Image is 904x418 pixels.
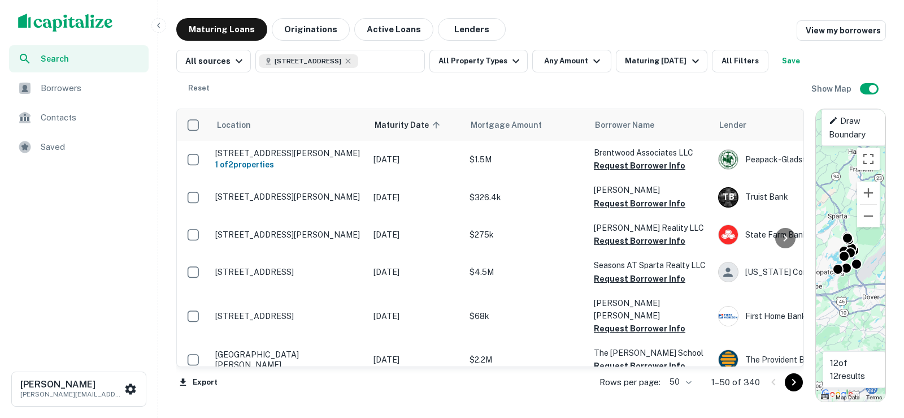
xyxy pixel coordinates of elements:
[368,109,464,141] th: Maturity Date
[373,354,458,366] p: [DATE]
[857,205,880,227] button: Zoom out
[785,373,803,391] button: Go to next page
[594,347,707,359] p: The [PERSON_NAME] School
[185,54,246,68] div: All sources
[718,187,888,208] div: Truist Bank
[215,148,362,158] p: [STREET_ADDRESS][PERSON_NAME]
[594,272,685,286] button: Request Borrower Info
[215,311,362,321] p: [STREET_ADDRESS]
[210,109,368,141] th: Location
[588,109,712,141] th: Borrower Name
[857,182,880,204] button: Zoom in
[375,118,444,132] span: Maturity Date
[9,75,149,102] a: Borrowers
[41,111,142,124] span: Contacts
[470,266,583,278] p: $4.5M
[718,262,888,282] div: [US_STATE] Community Bank
[594,222,707,234] p: [PERSON_NAME] Reality LLC
[470,229,583,241] p: $275k
[429,50,528,72] button: All Property Types
[723,191,734,203] p: T B
[41,53,142,65] span: Search
[275,56,341,66] span: [STREET_ADDRESS]
[625,54,702,68] div: Maturing [DATE]
[594,159,685,173] button: Request Borrower Info
[20,389,122,399] p: [PERSON_NAME][EMAIL_ADDRESS][DOMAIN_NAME]
[181,77,217,100] button: Reset
[20,380,122,389] h6: [PERSON_NAME]
[470,354,583,366] p: $2.2M
[711,376,760,389] p: 1–50 of 340
[773,50,809,72] button: Save your search to get updates of matches that match your search criteria.
[719,350,738,369] img: picture
[665,374,693,390] div: 50
[599,376,660,389] p: Rows per page:
[719,118,746,132] span: Lender
[866,394,882,400] a: Terms (opens in new tab)
[438,18,506,41] button: Lenders
[616,50,707,72] button: Maturing [DATE]
[215,267,362,277] p: [STREET_ADDRESS]
[176,374,220,391] button: Export
[373,229,458,241] p: [DATE]
[464,109,588,141] th: Mortgage Amount
[830,356,878,383] p: 12 of 12 results
[9,45,149,72] a: Search
[373,191,458,204] p: [DATE]
[718,149,888,170] div: Peapack-gladstone Bank
[719,307,738,326] img: picture
[819,387,856,402] a: Open this area in Google Maps (opens a new window)
[41,140,142,154] span: Saved
[176,18,267,41] button: Maturing Loans
[797,20,886,41] a: View my borrowers
[471,118,557,132] span: Mortgage Amount
[594,259,707,272] p: Seasons AT Sparta Realty LLC
[594,146,707,159] p: Brentwood Associates LLC
[816,109,885,402] div: 0 0
[594,197,685,210] button: Request Borrower Info
[594,234,685,248] button: Request Borrower Info
[836,394,859,402] button: Map Data
[718,350,888,370] div: The Provident Bank
[532,50,611,72] button: Any Amount
[819,387,856,402] img: Google
[373,310,458,322] p: [DATE]
[718,225,888,245] div: State Farm Bank FSB
[594,359,685,373] button: Request Borrower Info
[9,133,149,161] a: Saved
[11,372,146,407] button: [PERSON_NAME][PERSON_NAME][EMAIL_ADDRESS][DOMAIN_NAME]
[216,118,251,132] span: Location
[829,114,878,141] p: Draw Boundary
[373,153,458,166] p: [DATE]
[847,327,904,382] iframe: Chat Widget
[470,153,583,166] p: $1.5M
[9,104,149,131] a: Contacts
[594,297,707,322] p: [PERSON_NAME] [PERSON_NAME]
[712,109,893,141] th: Lender
[712,50,768,72] button: All Filters
[373,266,458,278] p: [DATE]
[215,158,362,171] h6: 1 of 2 properties
[470,191,583,204] p: $326.4k
[857,148,880,170] button: Toggle fullscreen view
[272,18,350,41] button: Originations
[821,394,829,399] button: Keyboard shortcuts
[718,306,888,326] div: First Home Bank
[215,350,362,370] p: [GEOGRAPHIC_DATA][PERSON_NAME]
[215,230,362,240] p: [STREET_ADDRESS][PERSON_NAME]
[595,118,654,132] span: Borrower Name
[470,310,583,322] p: $68k
[719,150,738,169] img: picture
[594,184,707,196] p: [PERSON_NAME]
[176,50,251,72] button: All sources
[719,225,738,244] img: picture
[18,14,113,32] img: capitalize-logo.png
[811,83,853,95] h6: Show Map
[41,81,142,95] span: Borrowers
[594,322,685,335] button: Request Borrower Info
